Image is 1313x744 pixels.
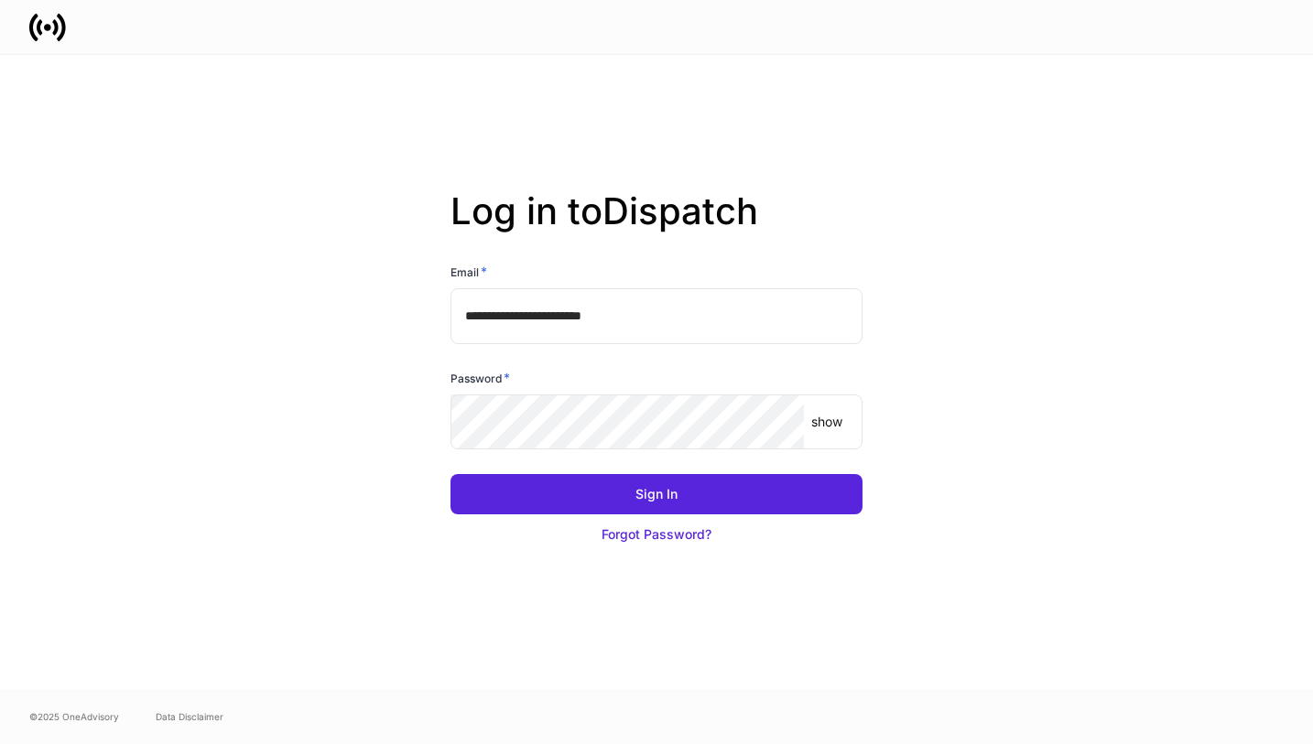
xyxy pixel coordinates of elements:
[450,474,863,514] button: Sign In
[156,709,223,724] a: Data Disclaimer
[450,369,510,387] h6: Password
[450,189,863,263] h2: Log in to Dispatch
[29,709,119,724] span: © 2025 OneAdvisory
[602,525,711,544] div: Forgot Password?
[811,413,842,431] p: show
[450,263,487,281] h6: Email
[635,485,678,503] div: Sign In
[450,514,863,555] button: Forgot Password?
